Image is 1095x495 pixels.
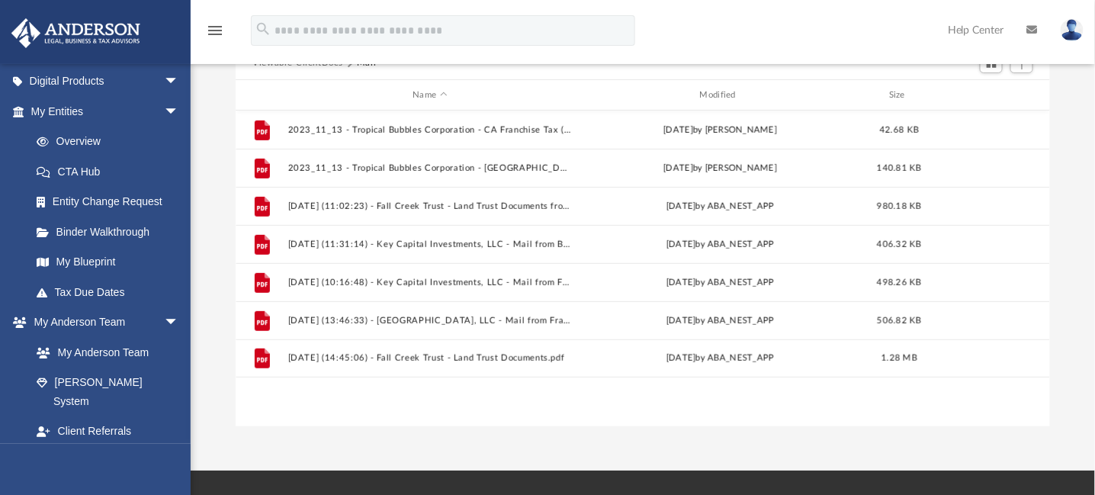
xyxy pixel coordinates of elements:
[579,238,862,252] div: [DATE] by ABA_NEST_APP
[878,202,922,211] span: 980.18 KB
[288,163,572,173] button: 2023_11_13 - Tropical Bubbles Corporation - [GEOGRAPHIC_DATA] Franchise Tax.pdf
[288,125,572,135] button: 2023_11_13 - Tropical Bubbles Corporation - CA Franchise Tax (2).pdf
[288,278,572,288] button: [DATE] (10:16:48) - Key Capital Investments, LLC - Mail from FRANCHISE TAX BOARD.pdf
[288,239,572,249] button: [DATE] (11:31:14) - Key Capital Investments, LLC - Mail from Business Posting Department.pdf
[21,277,202,307] a: Tax Due Dates
[287,88,572,102] div: Name
[878,164,922,172] span: 140.81 KB
[21,217,202,247] a: Binder Walkthrough
[869,88,930,102] div: Size
[880,126,919,134] span: 42.68 KB
[579,162,862,175] div: [DATE] by [PERSON_NAME]
[21,127,202,157] a: Overview
[11,96,202,127] a: My Entitiesarrow_drop_down
[579,352,862,365] div: [DATE] by ABA_NEST_APP
[11,66,202,97] a: Digital Productsarrow_drop_down
[7,18,145,48] img: Anderson Advisors Platinum Portal
[236,111,1050,427] div: grid
[21,416,194,447] a: Client Referrals
[288,201,572,211] button: [DATE] (11:02:23) - Fall Creek Trust - Land Trust Documents from LOS ANGELES COUNTY TREASURER AND...
[878,278,922,287] span: 498.26 KB
[255,21,271,37] i: search
[579,200,862,214] div: [DATE] by ABA_NEST_APP
[288,353,572,363] button: [DATE] (14:45:06) - Fall Creek Trust - Land Trust Documents.pdf
[21,337,187,368] a: My Anderson Team
[21,156,202,187] a: CTA Hub
[21,368,194,416] a: [PERSON_NAME] System
[11,307,194,338] a: My Anderson Teamarrow_drop_down
[21,247,194,278] a: My Blueprint
[288,316,572,326] button: [DATE] (13:46:33) - [GEOGRAPHIC_DATA], LLC - Mail from Franchise Tax Board.pdf
[206,21,224,40] i: menu
[878,240,922,249] span: 406.32 KB
[242,88,281,102] div: id
[937,88,1044,102] div: id
[164,66,194,98] span: arrow_drop_down
[579,276,862,290] div: [DATE] by ABA_NEST_APP
[578,88,862,102] div: Modified
[206,29,224,40] a: menu
[164,307,194,339] span: arrow_drop_down
[1061,19,1084,41] img: User Pic
[164,96,194,127] span: arrow_drop_down
[878,317,922,325] span: 506.82 KB
[579,124,862,137] div: [DATE] by [PERSON_NAME]
[881,354,917,362] span: 1.28 MB
[21,187,202,217] a: Entity Change Request
[579,314,862,328] div: [DATE] by ABA_NEST_APP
